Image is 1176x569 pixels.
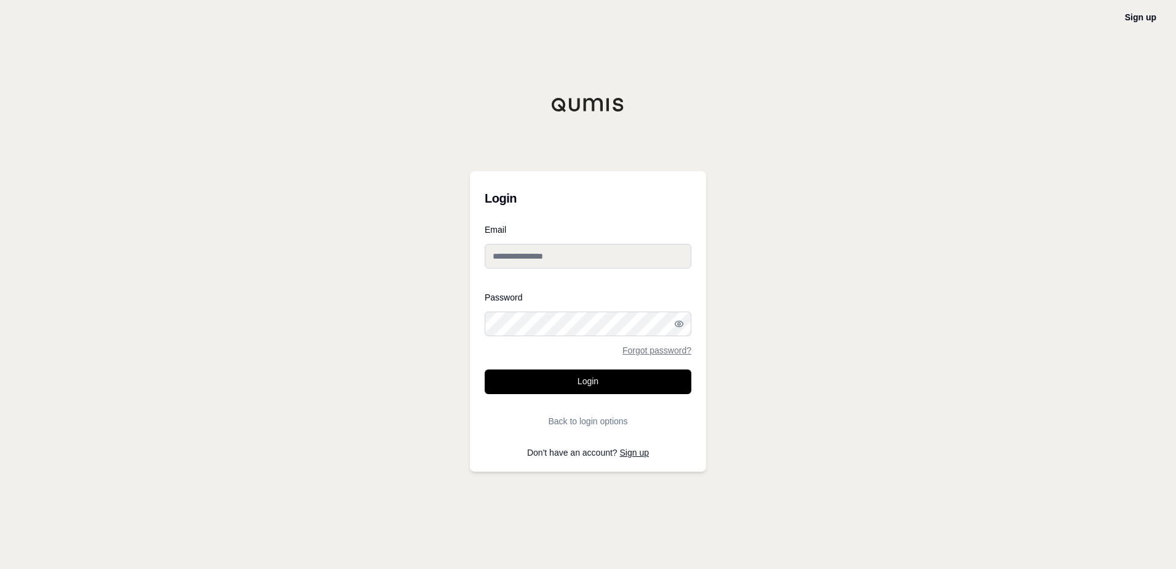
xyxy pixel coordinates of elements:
[622,346,691,355] a: Forgot password?
[485,409,691,434] button: Back to login options
[485,186,691,211] h3: Login
[620,448,649,458] a: Sign up
[485,293,691,302] label: Password
[1125,12,1156,22] a: Sign up
[485,225,691,234] label: Email
[485,369,691,394] button: Login
[551,97,625,112] img: Qumis
[485,448,691,457] p: Don't have an account?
